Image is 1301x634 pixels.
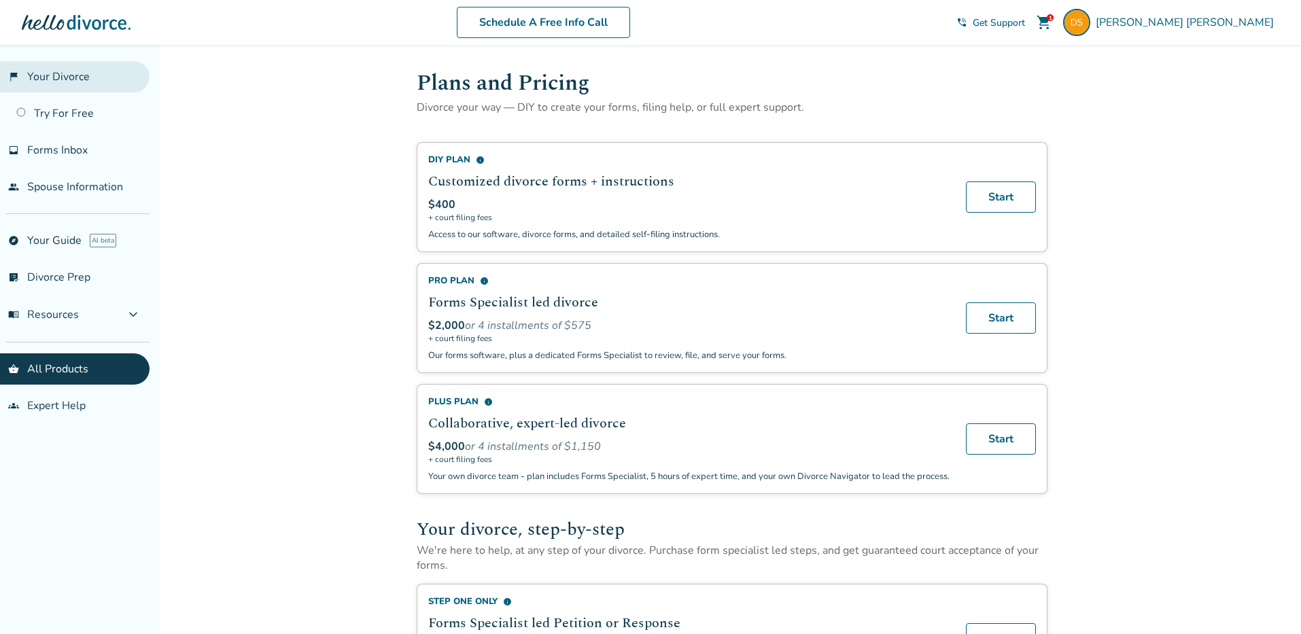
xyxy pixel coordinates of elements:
[484,398,493,406] span: info
[428,292,950,313] h2: Forms Specialist led divorce
[428,228,950,241] p: Access to our software, divorce forms, and detailed self-filing instructions.
[417,543,1047,573] p: We're here to help, at any step of your divorce. Purchase form specialist led steps, and get guar...
[125,306,141,323] span: expand_more
[457,7,630,38] a: Schedule A Free Info Call
[417,100,1047,115] p: Divorce your way — DIY to create your forms, filing help, or full expert support.
[476,156,485,164] span: info
[428,595,950,607] div: Step One Only
[417,516,1047,543] h2: Your divorce, step-by-step
[966,423,1036,455] a: Start
[966,302,1036,334] a: Start
[428,171,950,192] h2: Customized divorce forms + instructions
[428,275,950,287] div: Pro Plan
[8,307,79,322] span: Resources
[1233,569,1301,634] iframe: Chat Widget
[973,16,1025,29] span: Get Support
[428,318,465,333] span: $2,000
[428,470,950,482] p: Your own divorce team - plan includes Forms Specialist, 5 hours of expert time, and your own Divo...
[8,145,19,156] span: inbox
[428,318,950,333] div: or 4 installments of $575
[428,439,950,454] div: or 4 installments of $1,150
[428,349,950,362] p: Our forms software, plus a dedicated Forms Specialist to review, file, and serve your forms.
[8,71,19,82] span: flag_2
[428,197,455,212] span: $400
[1047,14,1054,21] div: 1
[8,309,19,320] span: menu_book
[428,212,950,223] span: + court filing fees
[417,67,1047,100] h1: Plans and Pricing
[1063,9,1090,36] img: dswezey2+portal1@gmail.com
[8,400,19,411] span: groups
[8,364,19,374] span: shopping_basket
[428,333,950,344] span: + court filing fees
[428,454,950,465] span: + court filing fees
[428,395,950,408] div: Plus Plan
[8,235,19,246] span: explore
[428,613,950,633] h2: Forms Specialist led Petition or Response
[503,597,512,606] span: info
[1096,15,1279,30] span: [PERSON_NAME] [PERSON_NAME]
[1036,14,1052,31] span: shopping_cart
[90,234,116,247] span: AI beta
[966,181,1036,213] a: Start
[8,181,19,192] span: people
[956,16,1025,29] a: phone_in_talkGet Support
[27,143,88,158] span: Forms Inbox
[480,277,489,285] span: info
[956,17,967,28] span: phone_in_talk
[8,272,19,283] span: list_alt_check
[428,413,950,434] h2: Collaborative, expert-led divorce
[428,439,465,454] span: $4,000
[428,154,950,166] div: DIY Plan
